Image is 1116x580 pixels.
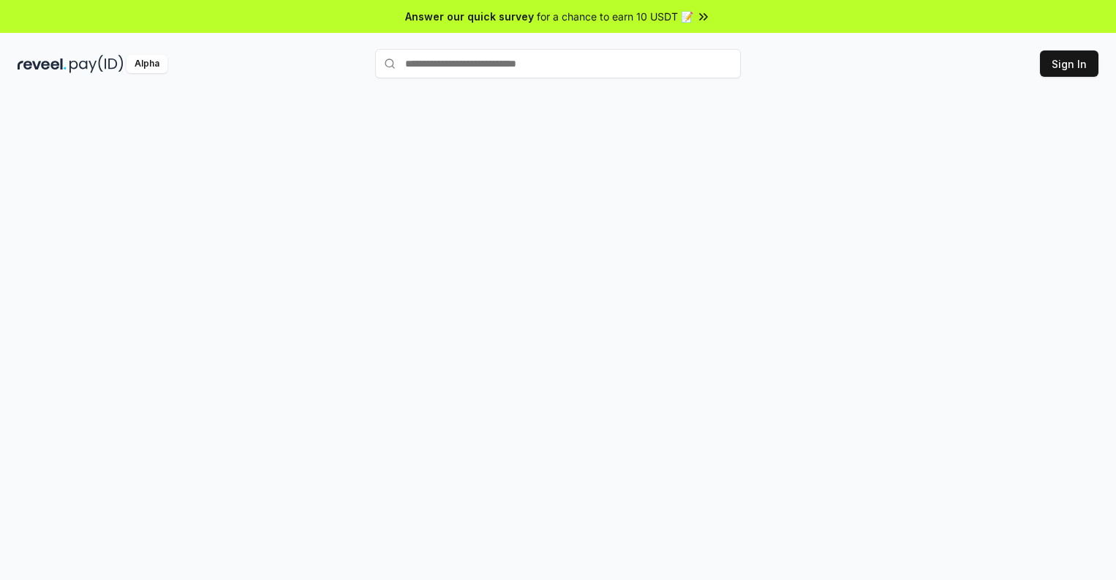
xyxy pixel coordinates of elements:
[127,55,167,73] div: Alpha
[405,9,534,24] span: Answer our quick survey
[69,55,124,73] img: pay_id
[537,9,693,24] span: for a chance to earn 10 USDT 📝
[18,55,67,73] img: reveel_dark
[1040,50,1098,77] button: Sign In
